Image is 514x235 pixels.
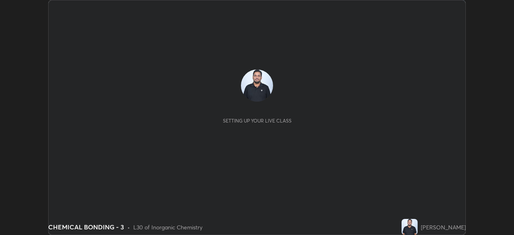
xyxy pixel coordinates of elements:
[223,118,292,124] div: Setting up your live class
[402,219,418,235] img: e1c97fa6ee1c4dd2a6afcca3344b7cb0.jpg
[421,223,466,231] div: [PERSON_NAME]
[241,69,273,102] img: e1c97fa6ee1c4dd2a6afcca3344b7cb0.jpg
[127,223,130,231] div: •
[133,223,202,231] div: L30 of Inorganic Chemistry
[48,222,124,232] div: CHEMICAL BONDING - 3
